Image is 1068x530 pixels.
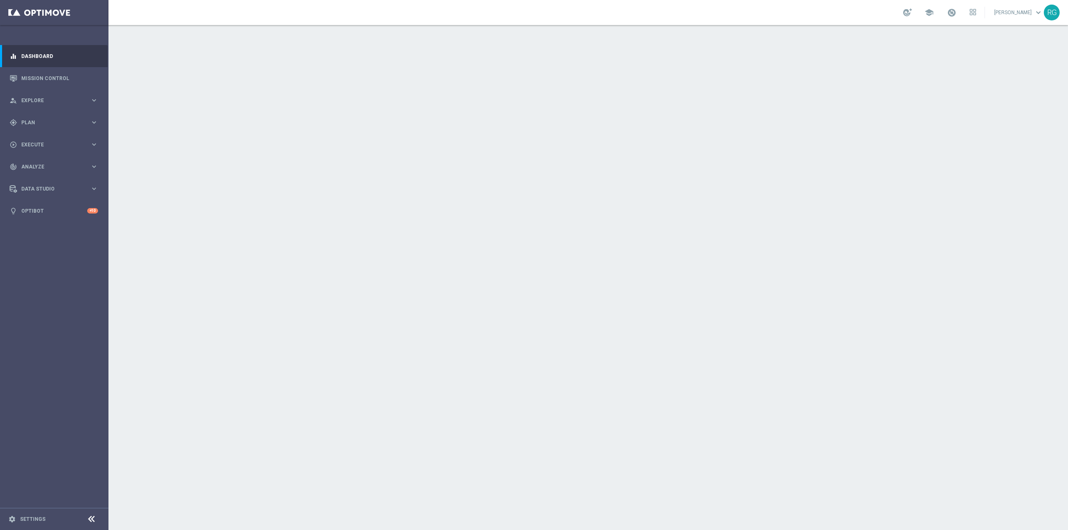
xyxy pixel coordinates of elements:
button: Mission Control [9,75,98,82]
i: lightbulb [10,207,17,215]
button: lightbulb Optibot +10 [9,208,98,214]
div: +10 [87,208,98,214]
div: Explore [10,97,90,104]
i: settings [8,515,16,523]
a: Mission Control [21,67,98,89]
button: Data Studio keyboard_arrow_right [9,186,98,192]
a: Settings [20,517,45,522]
div: Mission Control [10,67,98,89]
span: Analyze [21,164,90,169]
i: keyboard_arrow_right [90,118,98,126]
div: Plan [10,119,90,126]
span: school [924,8,934,17]
a: [PERSON_NAME]keyboard_arrow_down [993,6,1044,19]
i: track_changes [10,163,17,171]
a: Optibot [21,200,87,222]
div: Data Studio [10,185,90,193]
div: RG [1044,5,1060,20]
span: Explore [21,98,90,103]
div: Optibot [10,200,98,222]
div: Dashboard [10,45,98,67]
i: play_circle_outline [10,141,17,148]
button: gps_fixed Plan keyboard_arrow_right [9,119,98,126]
span: Plan [21,120,90,125]
div: Analyze [10,163,90,171]
button: play_circle_outline Execute keyboard_arrow_right [9,141,98,148]
span: Execute [21,142,90,147]
button: track_changes Analyze keyboard_arrow_right [9,163,98,170]
span: Data Studio [21,186,90,191]
i: keyboard_arrow_right [90,185,98,193]
i: keyboard_arrow_right [90,141,98,148]
i: keyboard_arrow_right [90,163,98,171]
span: keyboard_arrow_down [1034,8,1043,17]
i: gps_fixed [10,119,17,126]
i: equalizer [10,53,17,60]
div: Execute [10,141,90,148]
a: Dashboard [21,45,98,67]
i: person_search [10,97,17,104]
button: person_search Explore keyboard_arrow_right [9,97,98,104]
i: keyboard_arrow_right [90,96,98,104]
button: equalizer Dashboard [9,53,98,60]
